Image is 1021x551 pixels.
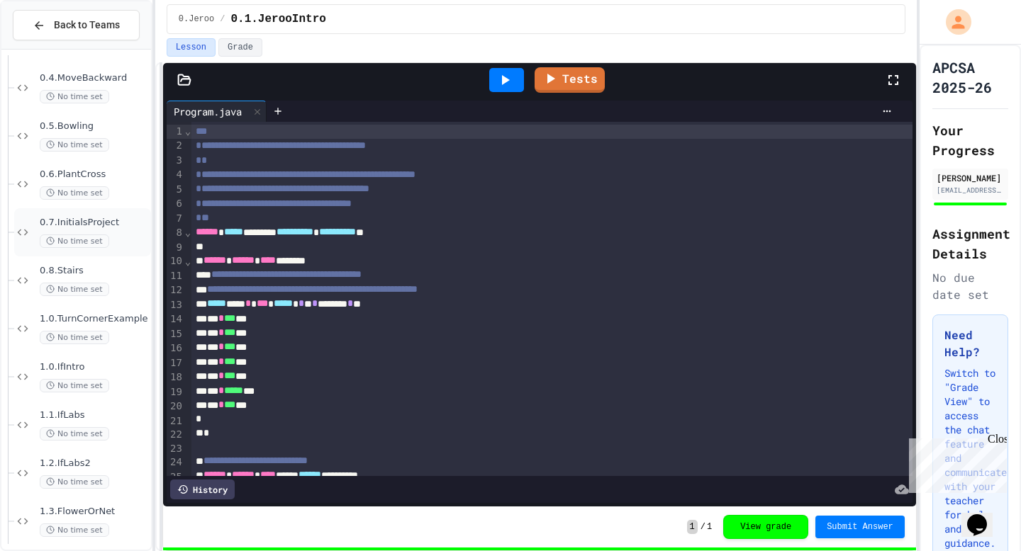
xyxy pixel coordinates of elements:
span: 0.1.JerooIntro [230,11,325,28]
span: / [701,521,705,533]
div: 3 [167,154,184,168]
span: 0.6.PlantCross [40,169,148,181]
div: 6 [167,197,184,211]
span: No time set [40,523,109,537]
div: 1 [167,125,184,139]
span: 1.2.IfLabs2 [40,458,148,470]
div: 20 [167,399,184,414]
span: No time set [40,379,109,392]
div: 24 [167,455,184,470]
div: 5 [167,183,184,197]
span: / [220,13,225,25]
span: No time set [40,138,109,152]
div: 19 [167,385,184,399]
iframe: chat widget [903,433,1007,493]
p: Switch to "Grade View" to access the chat feature and communicate with your teacher for help and ... [944,366,996,550]
div: 23 [167,442,184,456]
span: 1.3.FlowerOrNet [40,506,148,518]
span: 1.0.TurnCornerExample [40,313,148,325]
span: 1 [707,521,712,533]
span: No time set [40,475,109,489]
div: 13 [167,298,184,312]
button: Back to Teams [13,10,140,40]
div: 9 [167,241,184,255]
span: Fold line [184,125,191,137]
span: No time set [40,186,109,200]
span: 0.4.MoveBackward [40,72,148,84]
div: 8 [167,226,184,240]
span: No time set [40,331,109,344]
h3: Need Help? [944,326,996,360]
h2: Your Progress [932,120,1008,160]
span: Back to Teams [54,18,120,33]
button: Lesson [167,38,216,57]
div: 18 [167,370,184,385]
div: My Account [931,6,975,38]
span: Fold line [184,227,191,238]
button: Submit Answer [815,516,905,538]
span: 0.Jeroo [179,13,214,25]
div: 2 [167,139,184,153]
span: No time set [40,90,109,103]
div: [EMAIL_ADDRESS][DOMAIN_NAME] [937,185,1004,195]
div: Program.java [167,101,267,122]
div: No due date set [932,269,1008,303]
span: 1.1.IfLabs [40,409,148,421]
div: 21 [167,414,184,428]
div: 7 [167,212,184,226]
span: 0.7.InitialsProject [40,217,148,229]
span: 0.8.Stairs [40,265,148,277]
div: History [170,479,235,499]
div: 15 [167,327,184,341]
span: Submit Answer [827,521,893,533]
div: 16 [167,341,184,356]
div: 4 [167,168,184,182]
h2: Assignment Details [932,224,1008,263]
span: No time set [40,234,109,248]
span: Fold line [184,256,191,267]
div: 22 [167,428,184,442]
span: Fold line [184,471,191,482]
div: 12 [167,283,184,297]
div: [PERSON_NAME] [937,171,1004,184]
div: 17 [167,356,184,370]
div: 11 [167,269,184,283]
div: 10 [167,254,184,268]
h1: APCSA 2025-26 [932,57,1008,97]
div: Chat with us now!Close [6,6,98,90]
a: Tests [535,67,605,93]
iframe: chat widget [961,494,1007,537]
div: Program.java [167,104,249,119]
button: View grade [723,515,808,539]
span: 0.5.Bowling [40,120,148,132]
span: No time set [40,427,109,441]
button: Grade [218,38,262,57]
span: No time set [40,283,109,296]
span: 1 [687,520,698,534]
div: 14 [167,312,184,326]
div: 25 [167,470,184,484]
span: 1.0.IfIntro [40,361,148,373]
